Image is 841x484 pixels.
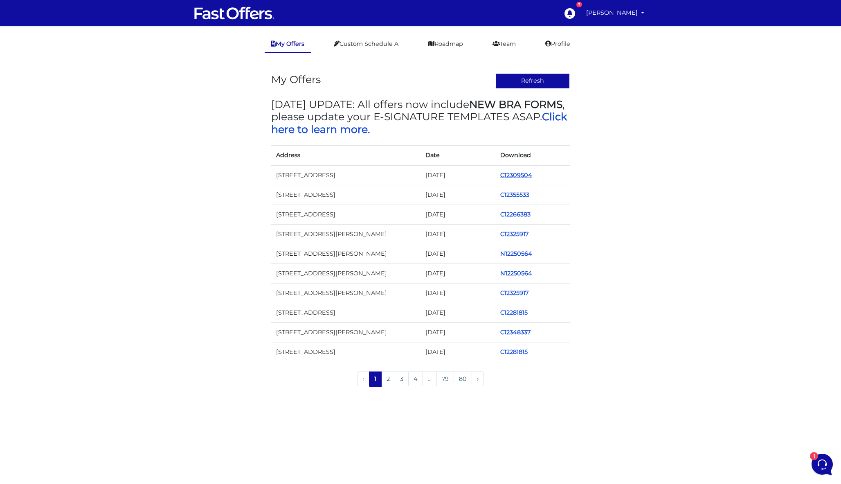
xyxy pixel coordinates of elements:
[369,371,382,386] span: 1
[500,348,528,356] a: C12281815
[539,36,577,52] a: Profile
[420,264,495,284] td: [DATE]
[142,69,151,77] span: 2
[500,230,528,238] a: C12325917
[57,263,107,281] button: 1Messages
[420,303,495,323] td: [DATE]
[135,59,151,66] p: [DATE]
[500,270,532,277] a: N12250564
[500,211,531,218] a: C12266383
[271,73,321,86] h3: My Offers
[583,5,648,21] a: [PERSON_NAME]
[7,263,57,281] button: Home
[420,165,495,185] td: [DATE]
[102,116,151,123] a: Open Help Center
[271,284,420,303] td: [STREET_ADDRESS][PERSON_NAME]
[13,83,151,100] button: Start a Conversation
[271,98,570,135] h3: [DATE] UPDATE: All offers now include , please update your E-SIGNATURE TEMPLATES ASAP.
[357,371,369,387] li: « Previous
[395,371,409,386] a: 3
[421,36,470,52] a: Roadmap
[271,165,420,185] td: [STREET_ADDRESS]
[271,110,567,135] a: Click here to learn more.
[327,36,405,52] a: Custom Schedule A
[420,185,495,205] td: [DATE]
[500,171,532,179] a: C12309504
[436,371,454,386] a: 79
[107,263,157,281] button: Help
[13,46,66,52] span: Your Conversations
[500,250,532,257] a: N12250564
[59,88,115,95] span: Start a Conversation
[500,191,529,198] a: C12355533
[82,262,88,268] span: 1
[420,224,495,244] td: [DATE]
[420,284,495,303] td: [DATE]
[576,2,582,7] div: 7
[271,303,420,323] td: [STREET_ADDRESS]
[18,134,134,142] input: Search for an Article...
[34,59,130,67] span: Fast Offers Support
[127,274,137,281] p: Help
[420,342,495,362] td: [DATE]
[132,46,151,52] a: See all
[25,274,38,281] p: Home
[13,116,56,123] span: Find an Answer
[486,36,522,52] a: Team
[500,289,528,297] a: C12325917
[271,323,420,342] td: [STREET_ADDRESS][PERSON_NAME]
[454,371,472,386] a: 80
[420,244,495,263] td: [DATE]
[495,73,570,89] button: Refresh
[500,309,528,316] a: C12281815
[271,264,420,284] td: [STREET_ADDRESS][PERSON_NAME]
[560,4,579,23] a: 7
[472,371,484,386] a: Next »
[70,274,94,281] p: Messages
[408,371,423,386] a: 4
[381,371,395,386] a: 2
[34,69,130,77] p: You: Always! [PERSON_NAME] Royal LePage Connect Realty, Brokerage C: [PHONE_NUMBER] | O: [PHONE_N...
[271,205,420,224] td: [STREET_ADDRESS]
[420,323,495,342] td: [DATE]
[7,7,137,33] h2: Hello [PERSON_NAME] 👋
[500,329,531,336] a: C12348337
[271,244,420,263] td: [STREET_ADDRESS][PERSON_NAME]
[265,36,311,53] a: My Offers
[271,185,420,205] td: [STREET_ADDRESS]
[495,145,570,165] th: Download
[271,224,420,244] td: [STREET_ADDRESS][PERSON_NAME]
[271,342,420,362] td: [STREET_ADDRESS]
[10,56,154,80] a: Fast Offers SupportYou:Always! [PERSON_NAME] Royal LePage Connect Realty, Brokerage C: [PHONE_NUM...
[810,452,834,477] iframe: Customerly Messenger Launcher
[420,205,495,224] td: [DATE]
[420,145,495,165] th: Date
[271,145,420,165] th: Address
[13,60,29,76] img: dark
[469,98,562,110] strong: NEW BRA FORMS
